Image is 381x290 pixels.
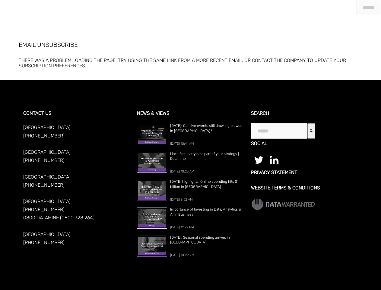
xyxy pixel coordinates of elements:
[170,235,230,245] span: [DATE]: Seasonal spending arrives in [GEOGRAPHIC_DATA]
[170,124,242,133] span: [DATE]: Can live events still draw big crowds in [GEOGRAPHIC_DATA]?
[276,1,294,8] a: Resources
[325,1,344,8] a: Contact Us
[170,151,244,162] a: Make first-party data part of your strategy | Datamine
[170,152,239,161] span: Make first-party data part of your strategy | Datamine
[19,58,363,68] h3: There was a problem loading the page. Try using the same link from a more recent email, or contac...
[251,123,307,138] input: This is a search field with an auto-suggest feature attached.
[170,179,244,189] a: [DATE] highlights: Online spending hits $1 billion in [GEOGRAPHIC_DATA]
[251,185,358,191] a: Website Terms & Conditions
[23,148,130,156] p: [GEOGRAPHIC_DATA]
[192,1,208,8] a: About Us
[216,1,237,8] a: What We Do
[246,1,268,8] a: Our Projects
[170,207,244,217] a: Importance of Investing in Data, Analytics & AI in Business
[137,236,167,257] img: June 2025: Seasonal spending arrives in New Zealand
[23,173,130,181] p: [GEOGRAPHIC_DATA]
[251,185,320,191] span: Website Terms & Conditions
[170,235,244,245] a: [DATE]: Seasonal spending arrives in [GEOGRAPHIC_DATA]
[251,170,358,175] a: Privacy Statement
[23,197,130,205] p: [GEOGRAPHIC_DATA]
[251,140,358,153] h3: Social
[170,123,244,134] a: [DATE]: Can live events still draw big crowds in [GEOGRAPHIC_DATA]?
[170,198,193,201] span: [DATE] 9:52 AM
[170,253,194,257] span: [DATE] 10:29 AM
[170,225,194,229] span: [DATE] 12:22 PM
[137,152,167,173] img: Make first-party data part of your strategy | Datamine
[137,124,167,145] img: August 2025: Can live events still draw big crowds in NZ?
[23,238,130,246] p: [PHONE_NUMBER]
[23,230,130,238] p: [GEOGRAPHIC_DATA]
[23,214,130,222] p: 0800 DATAMINE (0800 328 264)
[137,180,167,201] img: July 2025 highlights: Online spending hits $1 billion in New Zealand
[23,110,130,123] h3: CONTACT US
[23,181,130,189] p: [PHONE_NUMBER]
[170,169,194,173] span: [DATE] 10:23 AM
[307,123,315,138] button: Search
[303,1,316,8] a: Join Us
[170,179,239,189] span: [DATE] highlights: Online spending hits $1 billion in [GEOGRAPHIC_DATA]
[137,208,167,229] img: Importance of Investing in Data, Analytics & AI in Business
[19,41,363,49] h1: Email Unsubscribe
[23,156,130,164] p: [PHONE_NUMBER]
[251,198,315,211] img: Data Warranted
[170,207,241,217] span: Importance of Investing in Data, Analytics & AI in Business
[137,110,244,123] h3: News & Views
[251,169,297,175] span: Privacy Statement
[170,142,194,146] span: [DATE] 10:41 AM
[23,123,130,140] p: [GEOGRAPHIC_DATA] [PHONE_NUMBER]
[23,205,130,214] p: [PHONE_NUMBER]
[251,110,358,123] h3: Search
